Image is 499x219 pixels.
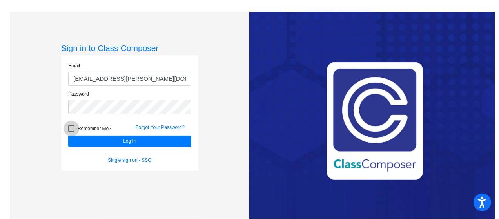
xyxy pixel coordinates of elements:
button: Log In [68,136,191,147]
span: Remember Me? [78,124,111,133]
label: Email [68,62,80,69]
h3: Sign in to Class Composer [61,43,198,53]
a: Forgot Your Password? [136,125,185,130]
a: Single sign on - SSO [108,157,151,163]
label: Password [68,90,89,98]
